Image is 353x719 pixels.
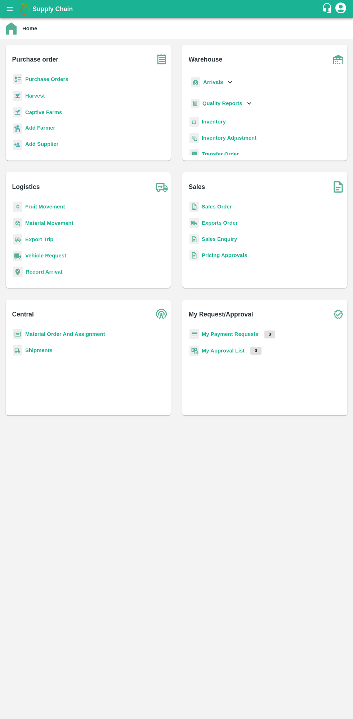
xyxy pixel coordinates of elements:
img: whTransfer [189,149,199,159]
a: Inventory Adjustment [202,135,256,141]
b: Quality Reports [202,100,242,106]
a: Fruit Movement [25,204,65,210]
a: Pricing Approvals [202,252,247,258]
a: Purchase Orders [25,76,68,82]
img: payment [189,329,199,340]
b: Sales [189,182,205,192]
b: Home [22,26,37,31]
p: 0 [250,347,262,355]
div: Quality Reports [189,96,253,111]
img: inventory [189,133,199,143]
img: sales [189,202,199,212]
img: truck [153,178,171,196]
img: sales [189,250,199,261]
b: Add Farmer [25,125,55,131]
img: material [13,218,22,229]
img: whInventory [189,117,199,127]
a: Inventory [202,119,226,125]
img: whArrival [191,77,200,87]
button: open drawer [1,1,18,17]
img: recordArrival [13,267,23,277]
a: Exports Order [202,220,238,226]
a: Supply Chain [32,4,322,14]
a: Vehicle Request [25,253,66,259]
img: shipments [189,218,199,228]
img: fruit [13,202,22,212]
a: Sales Order [202,204,232,210]
a: Shipments [25,347,53,353]
img: logo [18,2,32,16]
img: sales [189,234,199,244]
b: My Request/Approval [189,309,253,319]
img: delivery [13,234,22,245]
img: check [329,305,347,323]
img: vehicle [13,251,22,261]
div: Arrivals [189,74,234,90]
a: Add Supplier [25,140,58,150]
img: shipments [13,345,22,356]
a: Harvest [25,93,45,99]
b: Central [12,309,34,319]
img: soSales [329,178,347,196]
b: Add Supplier [25,141,58,147]
img: reciept [13,74,22,85]
p: 0 [264,331,276,338]
b: Purchase order [12,54,58,64]
a: Material Order And Assignment [25,331,105,337]
a: Captive Farms [25,109,62,115]
img: harvest [13,90,22,101]
a: Transfer Order [202,151,239,157]
img: supplier [13,140,22,150]
img: approval [189,345,199,356]
div: account of current user [334,1,347,17]
b: Logistics [12,182,40,192]
a: Material Movement [25,220,73,226]
div: customer-support [322,3,334,15]
img: warehouse [329,50,347,68]
b: Warehouse [189,54,223,64]
img: central [153,305,171,323]
a: My Payment Requests [202,331,259,337]
a: Add Farmer [25,124,55,134]
b: Supply Chain [32,5,73,13]
a: Sales Enquiry [202,236,237,242]
img: harvest [13,107,22,118]
img: purchase [153,50,171,68]
img: centralMaterial [13,329,22,340]
img: farmer [13,123,22,134]
img: qualityReport [191,99,200,108]
a: Record Arrival [26,269,62,275]
a: My Approval List [202,348,245,354]
b: Arrivals [203,79,223,85]
a: Export Trip [25,237,53,242]
img: home [6,22,17,35]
